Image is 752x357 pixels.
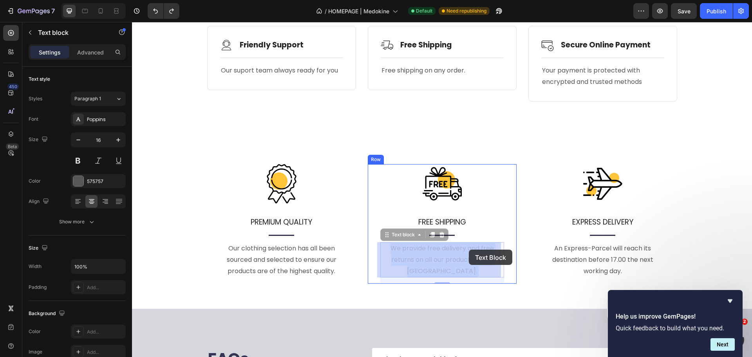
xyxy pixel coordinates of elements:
div: Styles [29,95,42,102]
div: Width [29,263,42,270]
input: Auto [71,259,125,274]
p: Advanced [77,48,104,56]
p: Text block [38,28,105,37]
div: Image [29,348,42,355]
div: Color [29,328,41,335]
p: Settings [39,48,61,56]
div: Size [29,243,49,254]
span: Save [678,8,691,14]
span: Need republishing [446,7,486,14]
p: Message from Anita, sent 1h ago [34,29,119,36]
div: Beta [6,143,19,150]
div: Padding [29,284,47,291]
div: Text style [29,76,50,83]
div: Add... [87,328,124,335]
span: HOMEPAGE | Medokine [328,7,389,15]
h2: Help us improve GemPages! [616,312,735,321]
button: Next question [710,338,735,351]
button: Publish [700,3,733,19]
div: Size [29,134,49,145]
iframe: Intercom notifications message [595,281,752,336]
div: Undo/Redo [148,3,179,19]
div: Font [29,116,38,123]
p: Quick feedback to build what you need. [616,324,735,332]
div: 450 [7,83,19,90]
button: 7 [3,3,58,19]
iframe: Design area [132,22,752,357]
div: Help us improve GemPages! [616,296,735,351]
div: 575757 [87,178,124,185]
div: Show more [59,218,96,226]
div: Background [29,308,67,319]
div: Add... [87,284,124,291]
div: Poppins [87,116,124,123]
span: 2 [741,319,748,325]
button: Save [671,3,697,19]
p: 7 [51,6,55,16]
button: Paragraph 1 [71,92,126,106]
div: Align [29,196,51,207]
button: Hide survey [725,296,735,306]
span: Allow me to explain that on the product list element, any elements you add will be synced. In cas... [34,22,115,83]
div: Publish [707,7,726,15]
span: Default [416,7,432,14]
div: Add... [87,349,124,356]
span: Paragraph 1 [74,95,101,102]
span: / [325,7,327,15]
button: Show more [29,215,126,229]
div: Color [29,178,41,185]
